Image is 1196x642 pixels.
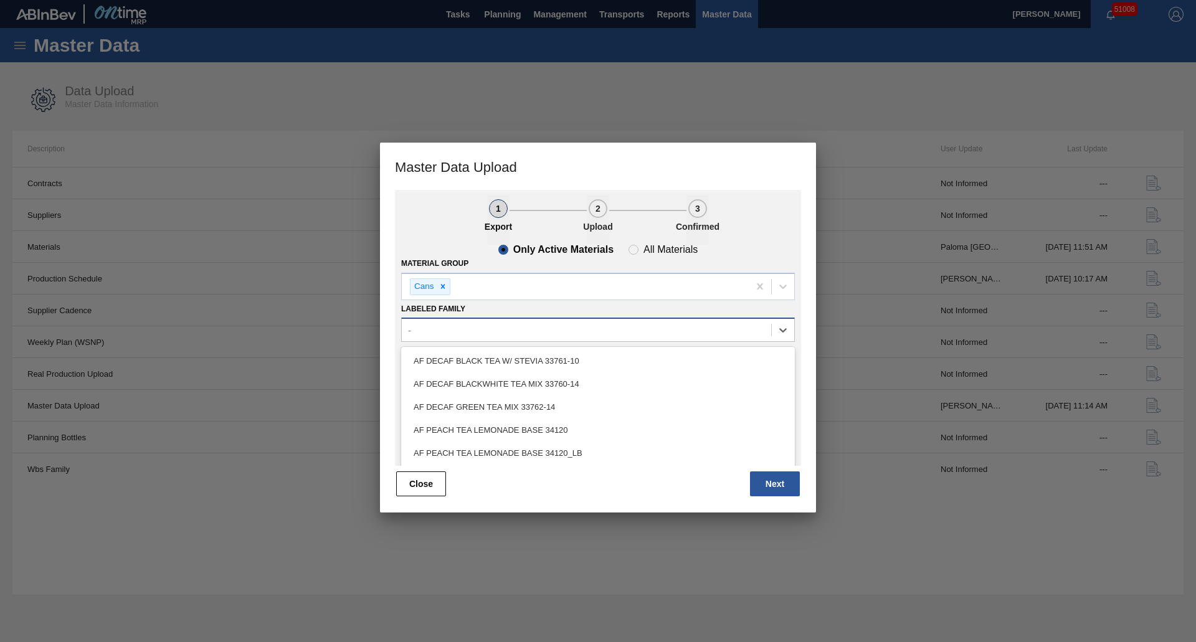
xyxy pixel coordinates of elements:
[408,325,411,336] div: -
[401,346,451,355] label: Destination
[401,349,795,372] div: AF DECAF BLACK TEA W/ STEVIA 33761-10
[411,279,436,295] div: Cans
[401,259,468,268] label: Material Group
[401,418,795,441] div: AF PEACH TEA LEMONADE BASE 34120
[401,372,795,395] div: AF DECAF BLACKWHITE TEA MIX 33760-14
[587,195,609,245] button: 2Upload
[686,195,709,245] button: 3Confirmed
[567,222,629,232] p: Upload
[589,199,607,218] div: 2
[401,441,795,465] div: AF PEACH TEA LEMONADE BASE 34120_LB
[667,222,729,232] p: Confirmed
[396,471,446,496] button: Close
[487,195,510,245] button: 1Export
[629,245,698,255] clb-radio-button: All Materials
[498,245,614,255] clb-radio-button: Only Active Materials
[380,143,816,190] h3: Master Data Upload
[489,199,508,218] div: 1
[401,395,795,418] div: AF DECAF GREEN TEA MIX 33762-14
[750,471,800,496] button: Next
[688,199,707,218] div: 3
[467,222,529,232] p: Export
[401,304,465,313] label: Labeled Family
[401,465,795,488] div: AF WATERMELON MINT WONF 105538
